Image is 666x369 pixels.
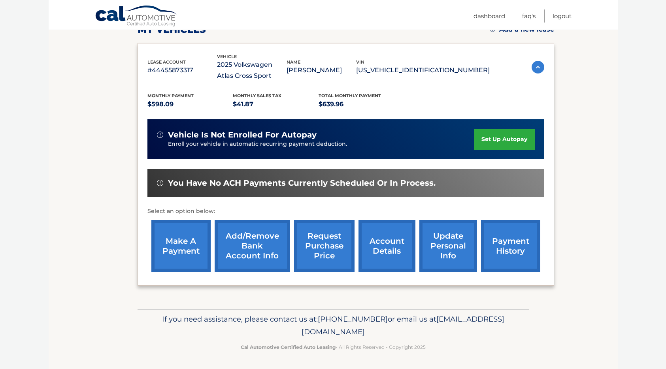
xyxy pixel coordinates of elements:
span: Monthly sales Tax [233,93,281,98]
span: vehicle [217,54,237,59]
span: You have no ACH payments currently scheduled or in process. [168,178,436,188]
p: [US_VEHICLE_IDENTIFICATION_NUMBER] [356,65,490,76]
a: make a payment [151,220,211,272]
a: payment history [481,220,540,272]
p: Enroll your vehicle in automatic recurring payment deduction. [168,140,475,149]
span: name [287,59,300,65]
span: Total Monthly Payment [319,93,381,98]
span: lease account [147,59,186,65]
img: alert-white.svg [157,180,163,186]
a: Add/Remove bank account info [215,220,290,272]
span: Monthly Payment [147,93,194,98]
a: set up autopay [474,129,534,150]
p: 2025 Volkswagen Atlas Cross Sport [217,59,287,81]
p: - All Rights Reserved - Copyright 2025 [143,343,524,351]
p: If you need assistance, please contact us at: or email us at [143,313,524,338]
a: FAQ's [522,9,536,23]
p: Select an option below: [147,207,544,216]
img: alert-white.svg [157,132,163,138]
a: request purchase price [294,220,355,272]
p: $639.96 [319,99,404,110]
img: accordion-active.svg [532,61,544,73]
a: update personal info [419,220,477,272]
strong: Cal Automotive Certified Auto Leasing [241,344,336,350]
a: Logout [553,9,572,23]
p: [PERSON_NAME] [287,65,356,76]
a: Cal Automotive [95,5,178,28]
span: [PHONE_NUMBER] [318,314,388,324]
span: vin [356,59,364,65]
p: $41.87 [233,99,319,110]
a: Dashboard [474,9,505,23]
span: [EMAIL_ADDRESS][DOMAIN_NAME] [302,314,504,336]
p: $598.09 [147,99,233,110]
p: #44455873317 [147,65,217,76]
a: account details [358,220,415,272]
span: vehicle is not enrolled for autopay [168,130,317,140]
